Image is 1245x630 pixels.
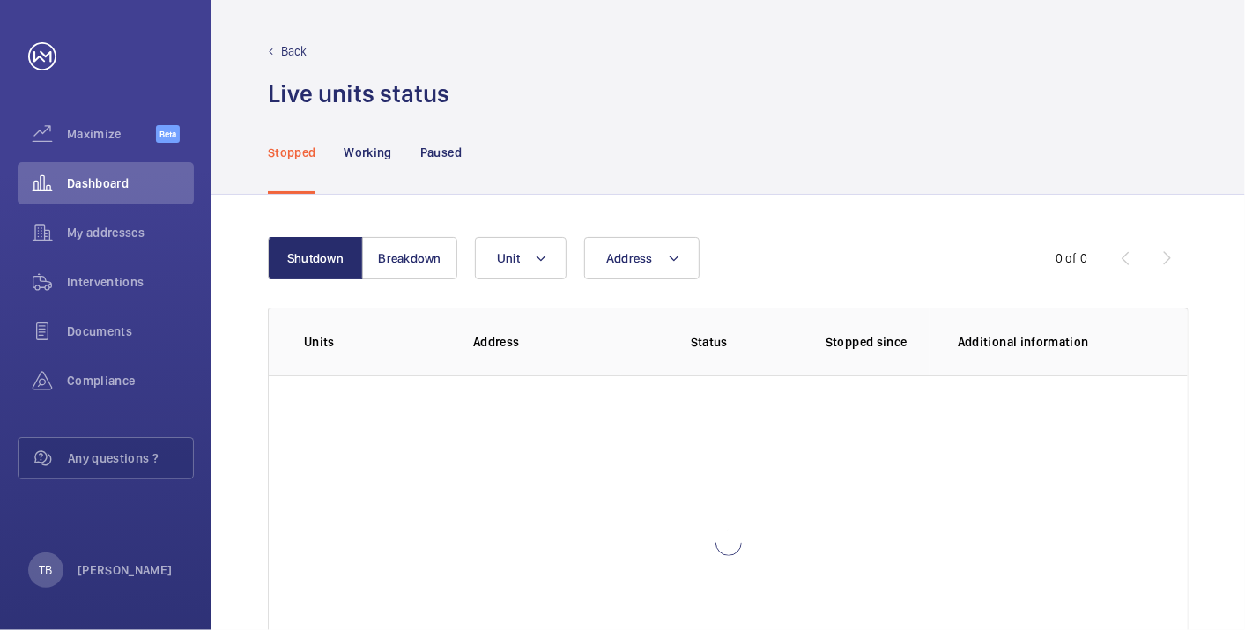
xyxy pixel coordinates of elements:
[67,224,194,241] span: My addresses
[268,237,363,279] button: Shutdown
[584,237,700,279] button: Address
[420,144,462,161] p: Paused
[268,144,315,161] p: Stopped
[67,372,194,389] span: Compliance
[68,449,193,467] span: Any questions ?
[78,561,173,579] p: [PERSON_NAME]
[497,251,520,265] span: Unit
[1056,249,1087,267] div: 0 of 0
[634,333,785,351] p: Status
[475,237,567,279] button: Unit
[958,333,1152,351] p: Additional information
[606,251,653,265] span: Address
[304,333,445,351] p: Units
[156,125,180,143] span: Beta
[268,78,449,110] h1: Live units status
[39,561,52,579] p: TB
[67,273,194,291] span: Interventions
[67,125,156,143] span: Maximize
[826,333,930,351] p: Stopped since
[362,237,457,279] button: Breakdown
[67,174,194,192] span: Dashboard
[473,333,621,351] p: Address
[281,42,308,60] p: Back
[67,322,194,340] span: Documents
[344,144,391,161] p: Working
